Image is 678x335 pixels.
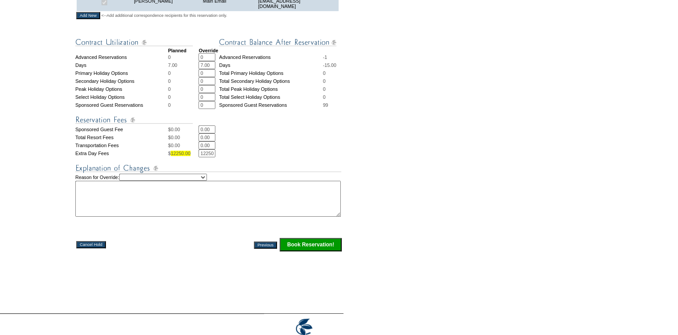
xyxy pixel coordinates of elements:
[168,102,171,108] span: 0
[219,101,323,109] td: Sponsored Guest Reservations
[168,78,171,84] span: 0
[75,37,193,48] img: Contract Utilization
[75,163,341,174] img: Explanation of Changes
[219,61,323,69] td: Days
[75,69,168,77] td: Primary Holiday Options
[323,102,328,108] span: 99
[219,69,323,77] td: Total Primary Holiday Options
[75,101,168,109] td: Sponsored Guest Reservations
[219,93,323,101] td: Total Select Holiday Options
[323,55,327,60] span: -1
[171,151,190,156] span: 12250.00
[168,149,199,157] td: $
[171,135,180,140] span: 0.00
[280,238,342,251] input: Click this button to finalize your reservation.
[168,86,171,92] span: 0
[168,48,186,53] strong: Planned
[75,85,168,93] td: Peak Holiday Options
[168,133,199,141] td: $
[219,85,323,93] td: Total Peak Holiday Options
[75,149,168,157] td: Extra Day Fees
[323,62,336,68] span: -15.00
[254,242,277,249] input: Previous
[75,133,168,141] td: Total Resort Fees
[199,48,218,53] strong: Override
[168,55,171,60] span: 0
[323,94,326,100] span: 0
[219,37,336,48] img: Contract Balance After Reservation
[323,70,326,76] span: 0
[75,61,168,69] td: Days
[75,125,168,133] td: Sponsored Guest Fee
[219,53,323,61] td: Advanced Reservations
[323,78,326,84] span: 0
[168,141,199,149] td: $
[171,127,180,132] span: 0.00
[75,174,343,217] td: Reason for Override:
[75,114,193,125] img: Reservation Fees
[76,12,100,19] input: Add New
[219,77,323,85] td: Total Secondary Holiday Options
[101,13,227,18] span: <--Add additional correspondence recipients for this reservation only.
[75,53,168,61] td: Advanced Reservations
[168,62,177,68] span: 7.00
[75,93,168,101] td: Select Holiday Options
[171,143,180,148] span: 0.00
[75,77,168,85] td: Secondary Holiday Options
[76,241,106,248] input: Cancel Hold
[323,86,326,92] span: 0
[168,94,171,100] span: 0
[168,70,171,76] span: 0
[168,125,199,133] td: $
[75,141,168,149] td: Transportation Fees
